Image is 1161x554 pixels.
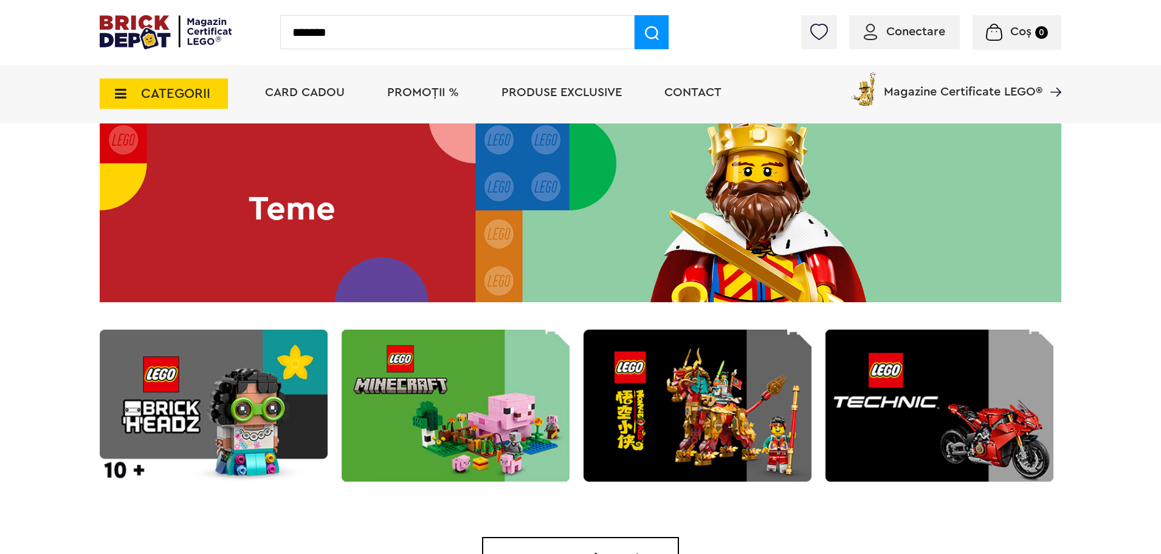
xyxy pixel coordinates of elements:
a: Conectare [864,26,945,38]
span: Coș [1010,26,1032,38]
a: Contact [664,86,722,99]
a: PROMOȚII % [387,86,459,99]
img: LEGO Minecraft [342,330,570,482]
span: Conectare [886,26,945,38]
span: CATEGORII [141,87,210,100]
h2: Teme [100,192,484,226]
small: 0 [1035,26,1048,39]
img: Teme [100,116,1061,302]
a: Card Cadou [265,86,345,99]
img: LEGO Monkie Kid [584,330,811,482]
a: TemeTeme [100,116,1061,302]
img: LEGO Brickheadz [100,330,328,482]
a: Produse exclusive [501,86,622,99]
a: Magazine Certificate LEGO® [1042,70,1061,82]
img: LEGO Technic [825,330,1053,482]
span: Magazine Certificate LEGO® [884,70,1042,98]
